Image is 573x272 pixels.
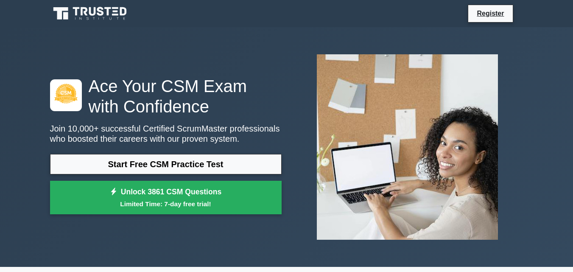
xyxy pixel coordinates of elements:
[472,8,509,19] a: Register
[50,76,282,117] h1: Ace Your CSM Exam with Confidence
[61,199,271,209] small: Limited Time: 7-day free trial!
[50,181,282,215] a: Unlock 3861 CSM QuestionsLimited Time: 7-day free trial!
[50,154,282,174] a: Start Free CSM Practice Test
[50,123,282,144] p: Join 10,000+ successful Certified ScrumMaster professionals who boosted their careers with our pr...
